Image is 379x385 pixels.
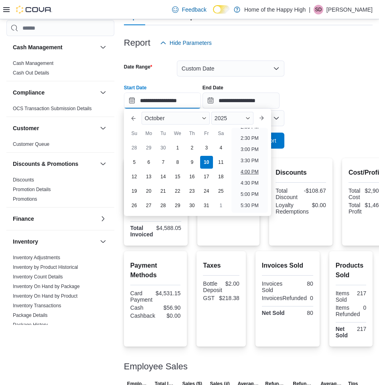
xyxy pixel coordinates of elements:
[237,145,262,154] li: 3:00 PM
[157,199,170,212] div: day-28
[186,185,199,198] div: day-23
[13,177,34,183] a: Discounts
[13,293,77,299] a: Inventory On Hand by Product
[289,280,313,287] div: 80
[262,295,307,301] div: InvoicesRefunded
[13,186,51,193] span: Promotion Details
[157,185,170,198] div: day-21
[237,167,262,177] li: 4:00 PM
[6,175,114,207] div: Discounts & Promotions
[186,199,199,212] div: day-30
[203,280,222,293] div: Bottle Deposit
[200,170,213,183] div: day-17
[171,199,184,212] div: day-29
[142,199,155,212] div: day-27
[13,215,97,223] button: Finance
[13,255,60,260] a: Inventory Adjustments
[6,58,114,81] div: Cash Management
[6,253,114,371] div: Inventory
[203,261,239,270] h2: Taxes
[177,60,284,77] button: Custom Date
[186,127,199,140] div: Th
[309,5,310,14] p: |
[13,312,48,318] a: Package Details
[145,115,165,121] span: October
[200,199,213,212] div: day-31
[157,35,215,51] button: Hide Parameters
[157,127,170,140] div: Tu
[98,214,108,224] button: Finance
[13,60,53,66] a: Cash Management
[215,199,227,212] div: day-1
[13,89,45,97] h3: Compliance
[6,104,114,117] div: Compliance
[349,187,362,200] div: Total Cost
[142,170,155,183] div: day-13
[98,123,108,133] button: Customer
[315,5,322,14] span: SD
[13,196,37,202] a: Promotions
[13,283,80,290] span: Inventory On Hand by Package
[124,85,147,91] label: Start Date
[13,302,61,309] span: Inventory Transactions
[142,141,155,154] div: day-29
[314,5,323,14] div: Sarah Davidson
[157,156,170,169] div: day-7
[276,187,299,200] div: Total Discount
[237,189,262,199] li: 5:00 PM
[157,141,170,154] div: day-30
[237,178,262,188] li: 4:30 PM
[215,115,227,121] span: 2025
[13,160,97,168] button: Discounts & Promotions
[124,93,201,109] input: Press the down key to enter a popover containing a calendar. Press the escape key to close the po...
[171,127,184,140] div: We
[215,170,227,183] div: day-18
[13,254,60,261] span: Inventory Adjustments
[124,64,152,70] label: Date Range
[326,5,373,14] p: [PERSON_NAME]
[171,170,184,183] div: day-15
[262,310,285,316] strong: Net Sold
[13,187,51,192] a: Promotion Details
[203,295,216,301] div: GST
[200,185,213,198] div: day-24
[273,115,280,121] button: Open list of options
[13,124,39,132] h3: Customer
[130,304,154,311] div: Cash
[171,156,184,169] div: day-8
[211,112,253,125] div: Button. Open the year selector. 2025 is currently selected.
[130,261,181,280] h2: Payment Methods
[349,202,362,215] div: Total Profit
[127,141,228,213] div: October, 2025
[336,261,367,280] h2: Products Sold
[170,39,212,47] span: Hide Parameters
[124,38,150,48] h3: Report
[98,42,108,52] button: Cash Management
[13,274,63,280] a: Inventory Count Details
[237,133,262,143] li: 2:30 PM
[186,156,199,169] div: day-9
[231,128,268,213] ul: Time
[225,280,239,287] div: $2.00
[13,322,48,328] span: Package History
[215,127,227,140] div: Sa
[127,112,140,125] button: Previous Month
[171,185,184,198] div: day-22
[13,43,63,51] h3: Cash Management
[182,6,206,14] span: Feedback
[13,215,34,223] h3: Finance
[13,160,78,168] h3: Discounts & Promotions
[157,170,170,183] div: day-14
[203,85,223,91] label: End Date
[13,141,49,147] a: Customer Queue
[13,105,92,112] span: OCS Transaction Submission Details
[200,156,213,169] div: day-10
[98,159,108,169] button: Discounts & Promotions
[157,304,181,311] div: $56.90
